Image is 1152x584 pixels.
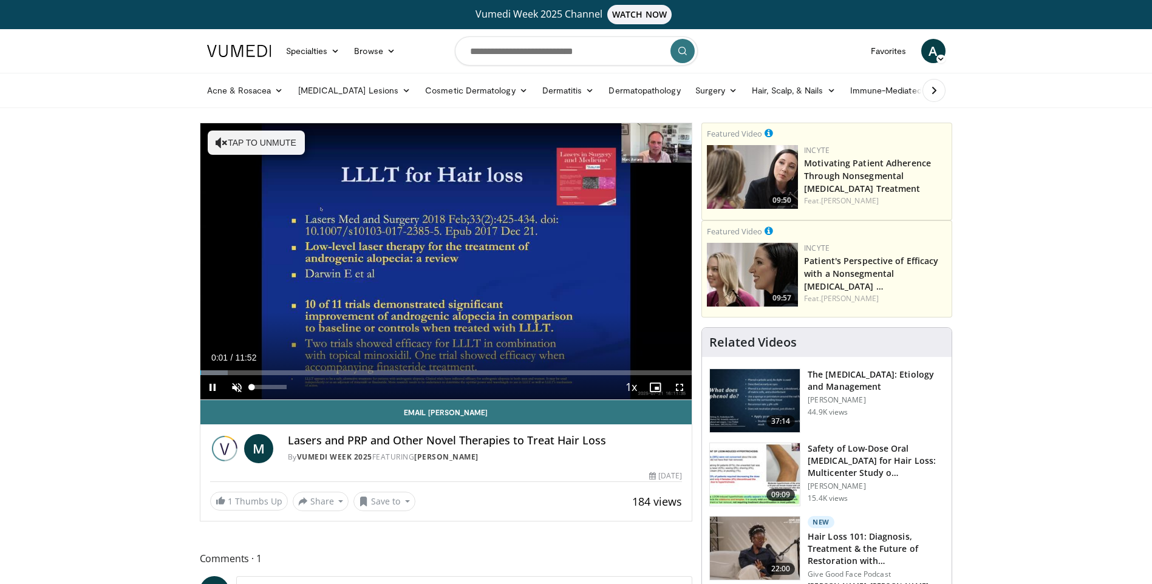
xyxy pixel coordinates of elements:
span: 37:14 [766,415,796,427]
a: Dermatitis [535,78,602,103]
a: M [244,434,273,463]
small: Featured Video [707,226,762,237]
button: Unmute [225,375,249,399]
a: Hair, Scalp, & Nails [745,78,842,103]
a: Cosmetic Dermatology [418,78,534,103]
a: 1 Thumbs Up [210,492,288,511]
a: A [921,39,946,63]
a: [PERSON_NAME] [821,195,879,206]
img: VuMedi Logo [207,45,271,57]
p: Give Good Face Podcast [808,569,944,579]
a: 37:14 The [MEDICAL_DATA]: Etiology and Management [PERSON_NAME] 44.9K views [709,368,944,433]
div: [DATE] [649,470,682,481]
a: Vumedi Week 2025 [297,452,372,462]
a: Vumedi Week 2025 ChannelWATCH NOW [209,5,944,24]
p: [PERSON_NAME] [808,395,944,405]
button: Enable picture-in-picture mode [643,375,667,399]
p: 15.4K views [808,494,848,503]
h3: Safety of Low-Dose Oral [MEDICAL_DATA] for Hair Loss: Multicenter Study o… [808,443,944,479]
a: Email [PERSON_NAME] [200,400,692,424]
div: Volume Level [252,385,287,389]
p: 44.9K views [808,407,848,417]
a: 09:09 Safety of Low-Dose Oral [MEDICAL_DATA] for Hair Loss: Multicenter Study o… [PERSON_NAME] 15... [709,443,944,507]
h3: The [MEDICAL_DATA]: Etiology and Management [808,368,944,393]
a: Dermatopathology [601,78,687,103]
p: New [808,516,834,528]
button: Fullscreen [667,375,692,399]
input: Search topics, interventions [455,36,698,66]
img: 39505ded-af48-40a4-bb84-dee7792dcfd5.png.150x105_q85_crop-smart_upscale.jpg [707,145,798,209]
div: Progress Bar [200,370,692,375]
span: 09:57 [769,293,795,304]
a: Surgery [688,78,745,103]
a: Motivating Patient Adherence Through Nonsegmental [MEDICAL_DATA] Treatment [804,157,931,194]
p: [PERSON_NAME] [808,481,944,491]
div: By FEATURING [288,452,683,463]
span: 0:01 [211,353,228,362]
a: [MEDICAL_DATA] Lesions [291,78,418,103]
span: 09:50 [769,195,795,206]
button: Tap to unmute [208,131,305,155]
span: WATCH NOW [607,5,672,24]
button: Share [293,492,349,511]
button: Playback Rate [619,375,643,399]
a: Incyte [804,243,830,253]
span: 22:00 [766,563,796,575]
h4: Lasers and PRP and Other Novel Therapies to Treat Hair Loss [288,434,683,447]
a: Patient's Perspective of Efficacy with a Nonsegmental [MEDICAL_DATA] … [804,255,938,292]
a: Acne & Rosacea [200,78,291,103]
h3: Hair Loss 101: Diagnosis, Treatment & the Future of Restoration with… [808,531,944,567]
a: [PERSON_NAME] [414,452,479,462]
img: 2c48d197-61e9-423b-8908-6c4d7e1deb64.png.150x105_q85_crop-smart_upscale.jpg [707,243,798,307]
span: Comments 1 [200,551,693,566]
a: Incyte [804,145,830,155]
img: Vumedi Week 2025 [210,434,239,463]
button: Pause [200,375,225,399]
a: Browse [347,39,403,63]
button: Save to [353,492,415,511]
a: 09:50 [707,145,798,209]
a: [PERSON_NAME] [821,293,879,304]
h4: Related Videos [709,335,797,350]
div: Feat. [804,195,947,206]
span: / [231,353,233,362]
video-js: Video Player [200,123,692,400]
a: Immune-Mediated [843,78,941,103]
small: Featured Video [707,128,762,139]
div: Feat. [804,293,947,304]
span: 09:09 [766,489,796,501]
img: 823268b6-bc03-4188-ae60-9bdbfe394016.150x105_q85_crop-smart_upscale.jpg [710,517,800,580]
span: 1 [228,495,233,507]
a: 09:57 [707,243,798,307]
span: 11:52 [235,353,256,362]
img: c5af237d-e68a-4dd3-8521-77b3daf9ece4.150x105_q85_crop-smart_upscale.jpg [710,369,800,432]
a: Specialties [279,39,347,63]
img: 83a686ce-4f43-4faf-a3e0-1f3ad054bd57.150x105_q85_crop-smart_upscale.jpg [710,443,800,506]
a: Favorites [864,39,914,63]
span: 184 views [632,494,682,509]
